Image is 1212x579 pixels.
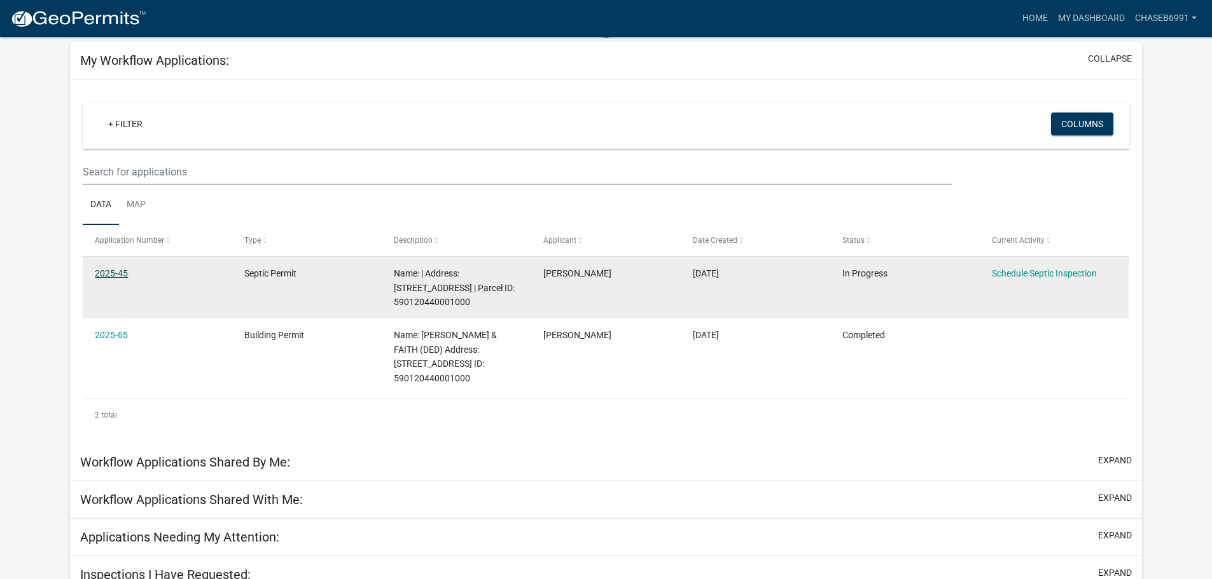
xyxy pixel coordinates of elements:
button: expand [1098,454,1132,467]
input: Search for applications [83,159,951,185]
h5: My Workflow Applications: [80,53,229,68]
a: Schedule Septic Inspection [992,268,1097,278]
h5: Workflow Applications Shared With Me: [80,492,303,507]
span: In Progress [842,268,888,278]
button: expand [1098,529,1132,542]
span: Date Created [693,236,737,245]
span: Building Permit [244,330,304,340]
span: Septic Permit [244,268,296,278]
datatable-header-cell: Date Created [681,225,830,255]
span: 04/10/2025 [693,268,719,278]
h5: Workflow Applications Shared By Me: [80,454,290,470]
a: Data [83,185,119,226]
a: 2025-45 [95,268,128,278]
a: + Filter [98,112,153,135]
span: Status [842,236,865,245]
span: Name: | Address: 1214 220TH ST | Parcel ID: 590120440001000 [394,268,515,308]
div: collapse [70,79,1142,444]
datatable-header-cell: Current Activity [979,225,1129,255]
span: Chase Berry [543,330,611,340]
button: collapse [1088,52,1132,65]
span: Application Number [95,236,164,245]
span: Name: BERRY, CHASE & FAITH (DED) Address: 1214 220TH ST Parcel ID: 590120440001000 [394,330,497,383]
button: expand [1098,491,1132,505]
a: 2025-65 [95,330,128,340]
datatable-header-cell: Description [382,225,531,255]
a: Home [1017,6,1053,31]
h5: Applications Needing My Attention: [80,529,279,545]
datatable-header-cell: Application Number [83,225,232,255]
span: Completed [842,330,885,340]
datatable-header-cell: Type [232,225,382,255]
button: Columns [1051,112,1113,135]
div: 2 total [83,399,1129,431]
datatable-header-cell: Status [830,225,979,255]
a: chaseb6991 [1130,6,1202,31]
a: My Dashboard [1053,6,1130,31]
span: Current Activity [992,236,1045,245]
a: Map [119,185,153,226]
span: Applicant [543,236,576,245]
datatable-header-cell: Applicant [531,225,681,255]
span: Chase Berry [543,268,611,278]
span: Type [244,236,261,245]
span: 04/05/2025 [693,330,719,340]
span: Description [394,236,433,245]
